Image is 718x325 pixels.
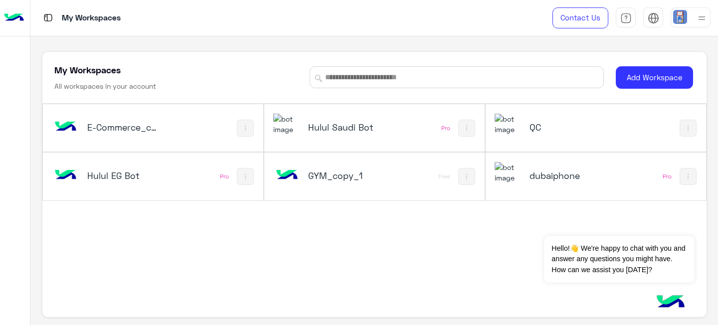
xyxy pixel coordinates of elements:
div: Pro [663,172,672,180]
div: Pro [220,172,229,180]
img: 197426356791770 [495,114,522,135]
img: Logo [4,7,24,28]
h5: GYM_copy_1 [308,169,381,181]
a: Contact Us [552,7,608,28]
img: bot image [52,114,79,141]
button: Add Workspace [616,66,693,89]
div: Free [438,172,450,180]
img: bot image [273,162,300,189]
h5: My Workspaces [54,64,121,76]
img: hulul-logo.png [653,285,688,320]
span: Hello!👋 We're happy to chat with you and answer any questions you might have. How can we assist y... [544,236,694,283]
h5: E-Commerce_copy_1 [87,121,160,133]
h5: dubaiphone [530,169,602,181]
img: tab [620,12,632,24]
h5: Hulul Saudi Bot [308,121,381,133]
h6: All workspaces in your account [54,81,156,91]
img: 114004088273201 [273,114,300,135]
img: tab [42,11,54,24]
img: tab [648,12,659,24]
a: tab [616,7,636,28]
h5: QC [530,121,602,133]
img: 1403182699927242 [495,162,522,183]
div: Pro [441,124,450,132]
p: My Workspaces [62,11,121,25]
img: profile [696,12,708,24]
img: bot image [52,162,79,189]
h5: Hulul EG Bot [87,169,160,181]
img: userImage [673,10,687,24]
